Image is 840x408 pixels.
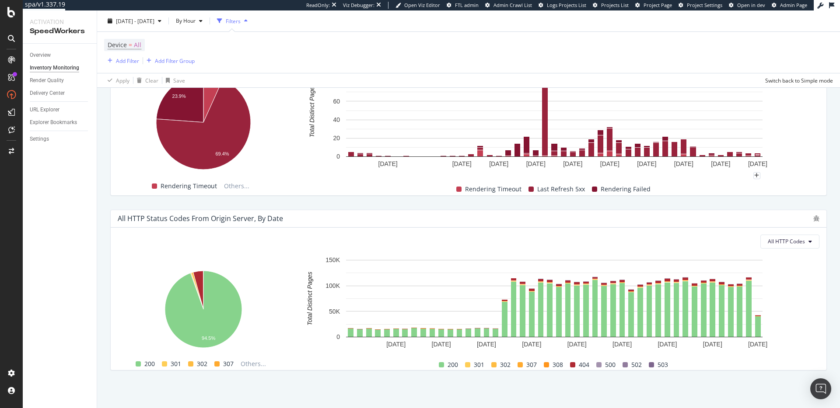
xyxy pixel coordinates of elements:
[336,333,340,340] text: 0
[395,2,440,9] a: Open Viz Editor
[567,341,587,348] text: [DATE]
[116,17,154,24] span: [DATE] - [DATE]
[30,118,77,127] div: Explorer Bookmarks
[308,83,315,137] text: Total Distinct Pages
[215,151,229,156] text: 69.4%
[813,215,819,221] div: bug
[748,160,767,167] text: [DATE]
[118,71,289,176] svg: A chart.
[237,359,269,369] span: Others...
[118,214,283,223] div: All HTTP Status Codes from Origin Server, by Date
[644,2,672,8] span: Project Page
[30,135,49,144] div: Settings
[333,116,340,123] text: 40
[30,105,91,114] a: URL Explorer
[325,256,340,263] text: 150K
[202,335,215,341] text: 94.5%
[485,2,532,9] a: Admin Crawl List
[447,2,479,9] a: FTL admin
[172,93,186,98] text: 23.9%
[526,360,537,370] span: 307
[329,308,340,315] text: 50K
[325,282,340,289] text: 100K
[729,2,765,9] a: Open in dev
[145,76,158,84] div: Clear
[539,2,586,9] a: Logs Projects List
[172,17,196,24] span: By Hour
[118,266,289,352] div: A chart.
[226,17,241,24] div: Filters
[810,378,831,399] div: Open Intercom Messenger
[104,55,139,66] button: Add Filter
[679,2,722,9] a: Project Settings
[343,2,374,9] div: Viz Debugger:
[711,160,730,167] text: [DATE]
[333,97,340,104] text: 60
[537,184,585,194] span: Last Refresh 5xx
[104,14,165,28] button: [DATE] - [DATE]
[637,160,656,167] text: [DATE]
[162,73,185,87] button: Save
[612,341,632,348] text: [DATE]
[753,172,760,179] div: plus
[489,160,508,167] text: [DATE]
[748,341,767,348] text: [DATE]
[223,359,234,369] span: 307
[171,359,181,369] span: 301
[294,256,815,352] svg: A chart.
[600,160,619,167] text: [DATE]
[404,2,440,8] span: Open Viz Editor
[30,76,64,85] div: Render Quality
[213,14,251,28] button: Filters
[30,26,90,36] div: SpeedWorkers
[605,360,616,370] span: 500
[547,2,586,8] span: Logs Projects List
[703,341,722,348] text: [DATE]
[448,360,458,370] span: 200
[477,341,496,348] text: [DATE]
[161,181,217,191] span: Rendering Timeout
[579,360,589,370] span: 404
[522,341,541,348] text: [DATE]
[155,57,195,64] div: Add Filter Group
[306,272,313,325] text: Total Distinct Pages
[762,73,833,87] button: Switch back to Simple mode
[601,2,629,8] span: Projects List
[780,2,807,8] span: Admin Page
[432,341,451,348] text: [DATE]
[658,341,677,348] text: [DATE]
[104,73,129,87] button: Apply
[631,360,642,370] span: 502
[108,41,127,49] span: Device
[220,181,253,191] span: Others...
[737,2,765,8] span: Open in dev
[563,160,582,167] text: [DATE]
[30,51,51,60] div: Overview
[687,2,722,8] span: Project Settings
[30,63,79,73] div: Inventory Monitoring
[30,118,91,127] a: Explorer Bookmarks
[30,105,59,114] div: URL Explorer
[658,360,668,370] span: 503
[452,160,472,167] text: [DATE]
[333,135,340,142] text: 20
[386,341,406,348] text: [DATE]
[144,359,155,369] span: 200
[294,60,815,176] svg: A chart.
[474,360,484,370] span: 301
[143,55,195,66] button: Add Filter Group
[455,2,479,8] span: FTL admin
[30,89,91,98] a: Delivery Center
[500,360,511,370] span: 302
[306,2,330,9] div: ReadOnly:
[172,14,206,28] button: By Hour
[593,2,629,9] a: Projects List
[760,235,819,249] button: All HTTP Codes
[526,160,546,167] text: [DATE]
[134,39,141,51] span: All
[674,160,693,167] text: [DATE]
[336,153,340,160] text: 0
